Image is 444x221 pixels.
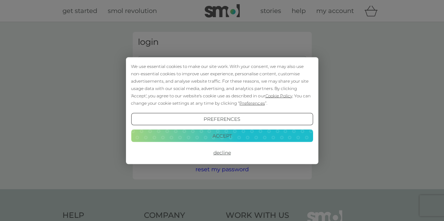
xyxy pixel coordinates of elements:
[131,62,313,106] div: We use essential cookies to make our site work. With your consent, we may also use non-essential ...
[239,100,265,105] span: Preferences
[126,57,318,164] div: Cookie Consent Prompt
[131,146,313,159] button: Decline
[265,93,292,98] span: Cookie Policy
[131,130,313,142] button: Accept
[131,113,313,125] button: Preferences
